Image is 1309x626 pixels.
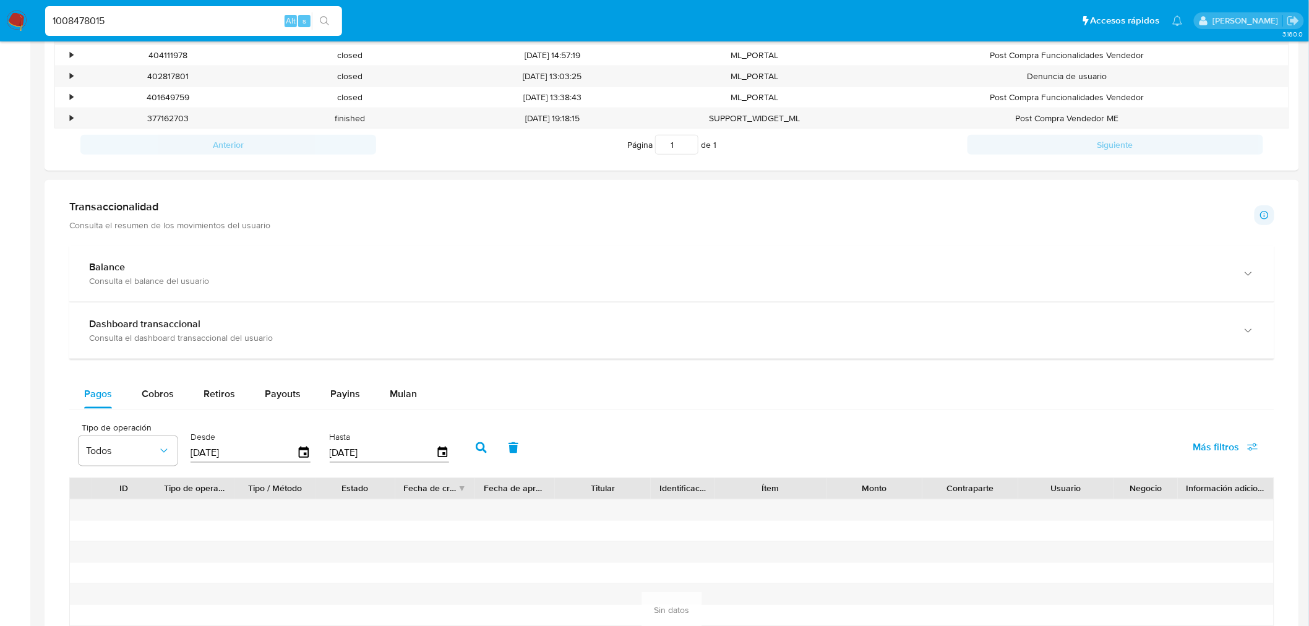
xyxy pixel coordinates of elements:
[713,139,716,151] span: 1
[70,92,73,103] div: •
[80,135,376,155] button: Anterior
[627,135,716,155] span: Página de
[440,66,664,87] div: [DATE] 13:03:25
[968,135,1263,155] button: Siguiente
[286,15,296,27] span: Alt
[440,87,664,108] div: [DATE] 13:38:43
[70,113,73,124] div: •
[1287,14,1300,27] a: Salir
[846,45,1289,66] div: Post Compra Funcionalidades Vendedor
[259,108,440,129] div: finished
[303,15,306,27] span: s
[846,87,1289,108] div: Post Compra Funcionalidades Vendedor
[259,45,440,66] div: closed
[440,108,664,129] div: [DATE] 19:18:15
[1282,29,1303,39] span: 3.160.0
[70,49,73,61] div: •
[77,45,259,66] div: 404111978
[664,108,846,129] div: SUPPORT_WIDGET_ML
[259,87,440,108] div: closed
[664,66,846,87] div: ML_PORTAL
[440,45,664,66] div: [DATE] 14:57:19
[45,13,342,29] input: Buscar usuario o caso...
[259,66,440,87] div: closed
[1212,15,1282,27] p: gregorio.negri@mercadolibre.com
[1172,15,1183,26] a: Notificaciones
[77,66,259,87] div: 402817801
[664,45,846,66] div: ML_PORTAL
[312,12,337,30] button: search-icon
[846,108,1289,129] div: Post Compra Vendedor ME
[77,108,259,129] div: 377162703
[664,87,846,108] div: ML_PORTAL
[77,87,259,108] div: 401649759
[846,66,1289,87] div: Denuncia de usuario
[70,71,73,82] div: •
[1091,14,1160,27] span: Accesos rápidos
